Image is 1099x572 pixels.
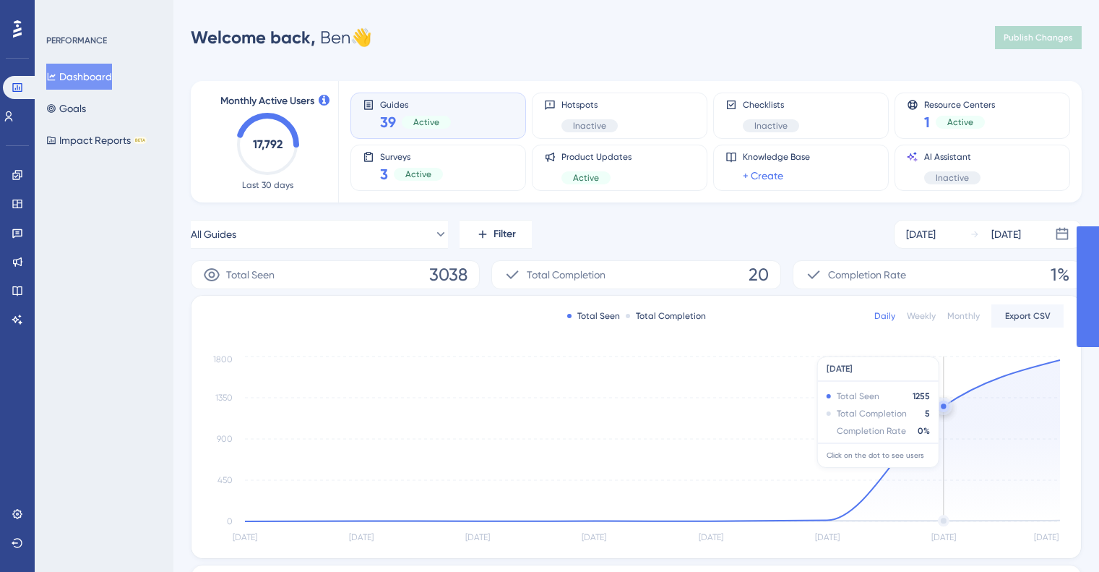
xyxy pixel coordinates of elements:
span: Active [947,116,973,128]
span: All Guides [191,226,236,243]
tspan: [DATE] [349,532,374,542]
div: BETA [134,137,147,144]
tspan: [DATE] [465,532,490,542]
span: Resource Centers [924,99,995,109]
button: All Guides [191,220,448,249]
div: [DATE] [991,226,1021,243]
div: Monthly [947,310,980,322]
span: Active [405,168,431,180]
span: Publish Changes [1004,32,1073,43]
span: 3 [380,164,388,184]
div: Daily [874,310,895,322]
tspan: [DATE] [233,532,257,542]
span: Export CSV [1005,310,1051,322]
span: AI Assistant [924,151,981,163]
div: PERFORMANCE [46,35,107,46]
tspan: [DATE] [582,532,606,542]
span: Total Completion [527,266,605,283]
div: Weekly [907,310,936,322]
span: Inactive [936,172,969,184]
span: 1 [924,112,930,132]
span: 1% [1051,263,1069,286]
tspan: [DATE] [931,532,956,542]
div: [DATE] [906,226,936,243]
span: Monthly Active Users [220,93,314,110]
button: Filter [460,220,532,249]
button: Goals [46,95,86,121]
button: Impact ReportsBETA [46,127,147,153]
tspan: [DATE] [1034,532,1059,542]
a: + Create [743,167,783,184]
span: 3038 [429,263,467,286]
span: Active [413,116,439,128]
span: Inactive [754,120,788,132]
tspan: 0 [227,516,233,526]
div: Ben 👋 [191,26,372,49]
span: Knowledge Base [743,151,810,163]
span: Inactive [573,120,606,132]
button: Publish Changes [995,26,1082,49]
tspan: 900 [217,434,233,444]
span: Surveys [380,151,443,161]
tspan: [DATE] [815,532,840,542]
text: 17,792 [253,137,283,151]
span: Active [573,172,599,184]
span: Completion Rate [828,266,906,283]
tspan: 1350 [215,393,233,403]
tspan: [DATE] [699,532,723,542]
span: Last 30 days [242,179,293,191]
span: Guides [380,99,451,109]
span: 39 [380,112,396,132]
span: 20 [749,263,769,286]
div: Total Completion [626,310,706,322]
button: Dashboard [46,64,112,90]
span: Product Updates [561,151,632,163]
span: Total Seen [226,266,275,283]
span: Checklists [743,99,799,111]
span: Filter [494,226,516,243]
button: Export CSV [991,304,1064,328]
div: Total Seen [567,310,620,322]
span: Hotspots [561,99,618,111]
tspan: 1800 [213,354,233,364]
iframe: UserGuiding AI Assistant Launcher [1038,515,1082,558]
span: Welcome back, [191,27,316,48]
tspan: 450 [217,475,233,485]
